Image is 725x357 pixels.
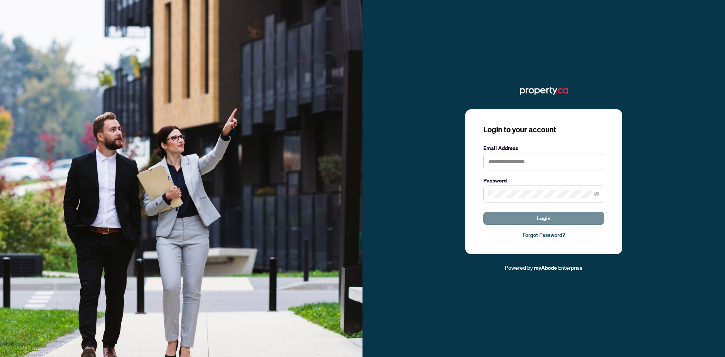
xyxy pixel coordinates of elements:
[537,212,551,224] span: Login
[483,176,604,185] label: Password
[483,212,604,225] button: Login
[505,264,533,271] span: Powered by
[483,231,604,239] a: Forgot Password?
[483,124,604,135] h3: Login to your account
[558,264,583,271] span: Enterprise
[483,144,604,152] label: Email Address
[594,192,599,197] span: eye-invisible
[534,264,557,272] a: myAbode
[520,85,568,97] img: ma-logo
